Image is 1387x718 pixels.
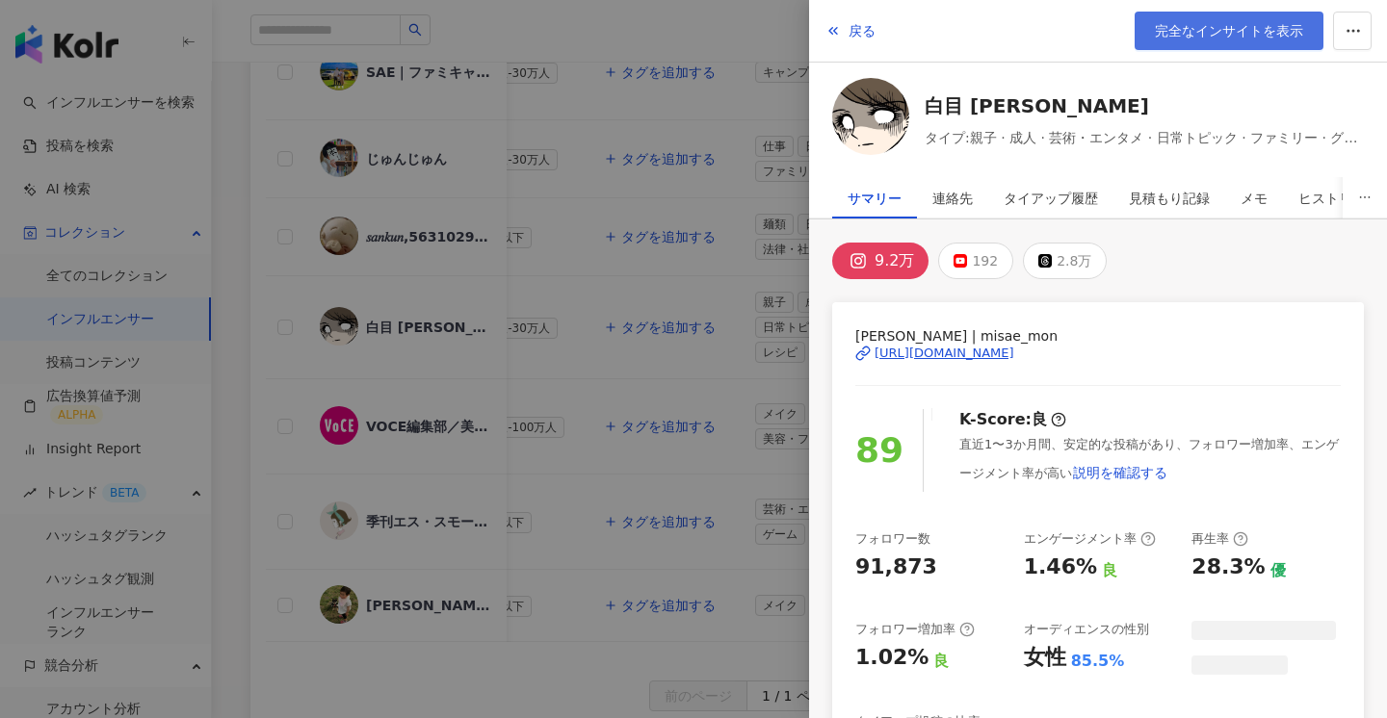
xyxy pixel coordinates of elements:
div: 良 [1032,409,1047,430]
img: KOL Avatar [832,78,909,155]
a: 完全なインサイトを表示 [1135,12,1323,50]
div: 89 [855,423,903,478]
span: [PERSON_NAME] | misae_mon [855,325,1341,346]
button: 192 [938,243,1013,279]
div: 優 [1270,560,1286,581]
div: 192 [972,247,998,274]
button: 9.2万 [832,243,929,279]
div: 85.5% [1071,651,1125,672]
div: 9.2万 [875,247,914,274]
button: 説明を確認する [1072,453,1168,492]
button: 戻る [824,12,877,50]
a: KOL Avatar [832,78,909,162]
div: メモ [1241,179,1268,218]
span: タイプ:親子 · 成人 · 芸術・エンタメ · 日常トピック · ファミリー · グルメ · レシピ · 旅行 [925,127,1364,148]
div: 良 [1102,560,1117,581]
div: ヒストリー [1298,179,1366,218]
div: 女性 [1024,643,1066,673]
button: ellipsis [1343,177,1387,218]
div: タイアップ履歴 [1004,179,1098,218]
span: 完全なインサイトを表示 [1155,23,1303,38]
a: 白目 [PERSON_NAME] [925,92,1364,119]
div: 28.3% [1191,552,1265,582]
button: 2.8万 [1023,243,1107,279]
div: 直近1〜3か月間、安定的な投稿があり、フォロワー増加率、エンゲージメント率が高い [959,436,1341,492]
div: 良 [933,651,949,672]
div: K-Score : [959,409,1066,430]
div: 再生率 [1191,530,1248,548]
span: 戻る [849,23,876,38]
div: 見積もり記録 [1129,179,1210,218]
div: オーディエンスの性別 [1024,621,1149,638]
span: 説明を確認する [1073,465,1167,480]
div: 連絡先 [932,179,973,218]
div: 91,873 [855,552,937,582]
div: フォロワー数 [855,530,930,548]
a: [URL][DOMAIN_NAME] [855,345,1341,362]
div: [URL][DOMAIN_NAME] [875,345,1014,362]
div: 1.02% [855,643,929,673]
div: 2.8万 [1057,247,1091,274]
div: 1.46% [1024,552,1097,582]
div: サマリー [848,179,902,218]
span: ellipsis [1358,191,1372,204]
div: フォロワー増加率 [855,621,975,638]
div: エンゲージメント率 [1024,530,1156,548]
